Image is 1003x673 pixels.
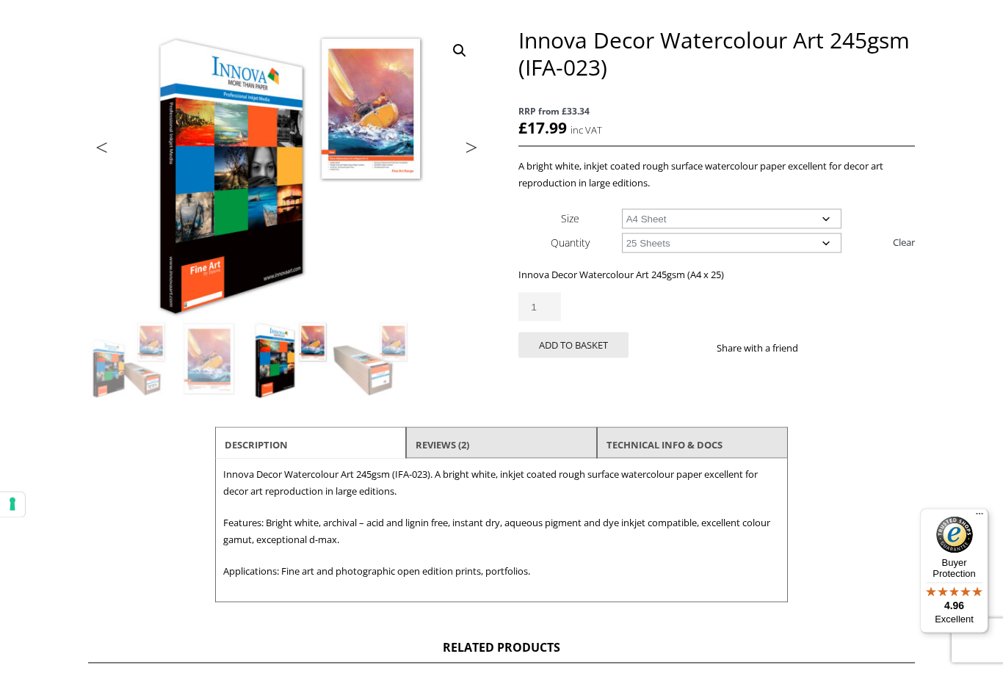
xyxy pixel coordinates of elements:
img: Innova Decor Watercolour Art 245gsm (IFA-023) - Image 3 [250,320,330,399]
h2: Related products [88,639,915,663]
p: Applications: Fine art and photographic open edition prints, portfolios. [223,563,780,580]
p: A bright white, inkjet coated rough surface watercolour paper excellent for decor art reproductio... [518,158,915,192]
a: TECHNICAL INFO & DOCS [606,432,723,458]
label: Quantity [551,236,590,250]
span: 4.96 [944,600,964,611]
input: Product quantity [518,293,561,321]
button: Menu [971,509,988,526]
span: RRP from £33.34 [518,103,915,120]
p: Buyer Protection [920,557,988,579]
p: Excellent [920,614,988,625]
img: Innova Decor Watercolour Art 245gsm (IFA-023) [89,320,168,399]
a: Clear options [893,230,915,254]
bdi: 17.99 [518,117,567,138]
button: Trusted Shops TrustmarkBuyer Protection4.96Excellent [920,509,988,633]
img: facebook sharing button [816,342,828,354]
p: Features: Bright white, archival – acid and lignin free, instant dry, aqueous pigment and dye ink... [223,514,780,548]
p: Innova Decor Watercolour Art 245gsm (A4 x 25) [518,266,915,283]
img: Innova Decor Watercolour Art 245gsm (IFA-023) - Image 2 [170,320,249,399]
h1: Innova Decor Watercolour Art 245gsm (IFA-023) [518,26,915,81]
img: email sharing button [851,342,863,354]
img: Trusted Shops Trustmark [936,517,973,553]
p: Share with a friend [717,340,816,357]
p: Innova Decor Watercolour Art 245gsm (IFA-023). A bright white, inkjet coated rough surface waterc... [223,466,780,500]
img: Innova Decor Watercolour Art 245gsm (IFA-023) - Image 4 [331,320,410,399]
a: Description [225,432,288,458]
a: Reviews (2) [416,432,469,458]
a: View full-screen image gallery [446,38,473,65]
span: £ [518,117,527,138]
img: twitter sharing button [833,342,845,354]
button: Add to basket [518,332,629,358]
label: Size [561,211,579,225]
